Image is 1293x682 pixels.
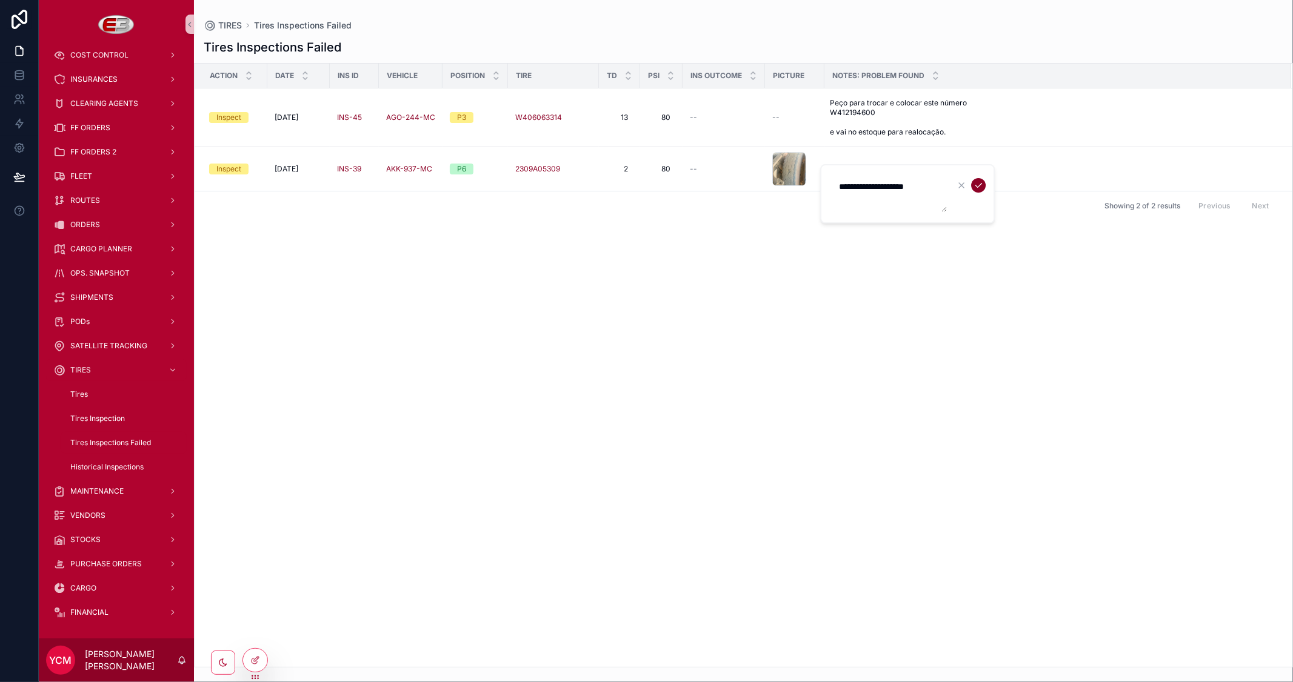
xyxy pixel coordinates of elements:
a: W406063314 [515,113,592,122]
a: COST CONTROL [46,44,187,66]
a: FF ORDERS [46,117,187,139]
div: Inspect [216,164,241,174]
a: PODs [46,311,187,333]
span: FF ORDERS [70,123,110,133]
span: OPS. SNAPSHOT [70,268,130,278]
a: P6 [450,164,501,174]
a: -- [772,113,817,122]
a: ROUTES [46,190,187,211]
a: TIRES [204,19,242,31]
a: P3 [450,112,501,123]
span: Action [210,71,238,81]
a: ORDERS [46,214,187,236]
a: Inspect [209,164,260,174]
span: Tires Inspections Failed [70,438,151,448]
span: TIRES [218,19,242,31]
a: CLEARING AGENTS [46,93,187,114]
a: FINANCIAL [46,601,187,623]
a: SATELLITE TRACKING [46,335,187,357]
span: SHIPMENTS [70,293,113,302]
span: Peço para trocar e colocar este número W412194600 e vai no estoque para realocação. [830,98,1132,137]
span: 2 [611,164,628,174]
a: [DATE] [275,164,322,174]
a: FF ORDERS 2 [46,141,187,163]
a: STOCKS [46,529,187,551]
span: FLEET [70,171,92,181]
a: Peço para trocar e colocar este número W412194600 e vai no estoque para realocação. [825,93,1277,142]
a: AKK-937-MC [386,164,435,174]
a: Arames [825,159,1277,179]
span: SATELLITE TRACKING [70,341,147,351]
a: Tires Inspection [61,408,187,429]
span: 80 [652,164,670,174]
p: [PERSON_NAME] [PERSON_NAME] [85,648,177,672]
a: 2 [606,159,633,179]
span: PSI [648,71,660,81]
h1: Tires Inspections Failed [204,39,341,56]
span: Tires Inspections Failed [254,19,352,31]
span: Ins Outcome [690,71,742,81]
a: INS-45 [337,113,362,122]
span: CLEARING AGENTS [70,99,138,108]
a: MAINTENANCE [46,480,187,502]
a: AGO-244-MC [386,113,435,122]
span: Picture [773,71,804,81]
div: Inspect [216,112,241,123]
a: INSURANCES [46,68,187,90]
a: -- [690,164,758,174]
span: [DATE] [275,164,298,174]
a: VENDORS [46,505,187,526]
a: W406063314 [515,113,562,122]
div: P6 [457,164,466,174]
span: Tires [70,389,88,399]
span: 13 [611,113,628,122]
a: CARGO PLANNER [46,238,187,260]
span: [DATE] [275,113,298,122]
a: 13 [606,108,633,127]
a: Tires [61,383,187,405]
span: ORDERS [70,220,100,230]
div: P3 [457,112,466,123]
span: VENDORS [70,511,105,520]
a: 2309A05309 [515,164,560,174]
a: 2309A05309 [515,164,592,174]
a: -- [690,113,758,122]
span: YCM [50,653,72,667]
a: Historical Inspections [61,456,187,478]
span: TIRES [70,365,91,375]
span: Vehicle [387,71,418,81]
span: FF ORDERS 2 [70,147,116,157]
a: 80 [647,108,675,127]
span: PODs [70,317,90,326]
a: OPS. SNAPSHOT [46,262,187,284]
span: FINANCIAL [70,608,109,617]
a: [DATE] [275,113,322,122]
span: Position [450,71,485,81]
span: 80 [652,113,670,122]
a: CARGO [46,577,187,599]
a: Inspect [209,112,260,123]
a: INS-39 [337,164,361,174]
div: scrollable content [39,48,194,638]
a: Tires Inspections Failed [61,432,187,454]
span: PURCHASE ORDERS [70,559,142,569]
a: FLEET [46,165,187,187]
span: Notes: Problem Found [832,71,924,81]
span: -- [772,113,780,122]
span: -- [690,113,697,122]
a: 80 [647,159,675,179]
span: TD [607,71,617,81]
span: Date [275,71,294,81]
span: Tires Inspection [70,414,125,423]
span: Ins Id [338,71,359,81]
span: -- [690,164,697,174]
span: CARGO PLANNER [70,244,132,254]
span: INSURANCES [70,74,118,84]
a: INS-39 [337,164,372,174]
a: AKK-937-MC [386,164,432,174]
